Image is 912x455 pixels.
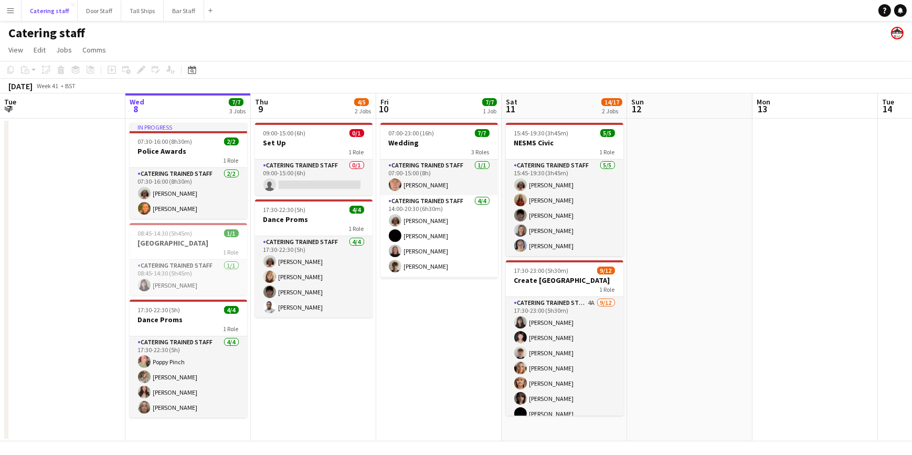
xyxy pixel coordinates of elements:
[602,107,622,115] div: 2 Jobs
[4,97,16,107] span: Tue
[229,107,246,115] div: 3 Jobs
[138,229,193,237] span: 08:45-14:30 (5h45m)
[82,45,106,55] span: Comms
[600,148,615,156] span: 1 Role
[78,43,110,57] a: Comms
[379,103,389,115] span: 10
[349,148,364,156] span: 1 Role
[514,129,569,137] span: 15:45-19:30 (3h45m)
[229,98,243,106] span: 7/7
[29,43,50,57] a: Edit
[138,137,193,145] span: 07:30-16:00 (8h30m)
[601,98,622,106] span: 14/17
[130,260,247,295] app-card-role: Catering trained staff1/108:45-14:30 (5h45m)[PERSON_NAME]
[483,107,496,115] div: 1 Job
[600,285,615,293] span: 1 Role
[224,306,239,314] span: 4/4
[130,123,247,131] div: In progress
[597,267,615,274] span: 9/12
[482,98,497,106] span: 7/7
[255,97,268,107] span: Thu
[3,103,16,115] span: 7
[506,123,623,256] app-job-card: 15:45-19:30 (3h45m)5/5NESMS Civic1 RoleCatering trained staff5/515:45-19:30 (3h45m)[PERSON_NAME][...
[600,129,615,137] span: 5/5
[8,25,85,41] h1: Catering staff
[255,123,373,195] app-job-card: 09:00-15:00 (6h)0/1Set Up1 RoleCatering trained staff0/109:00-15:00 (6h)
[130,97,144,107] span: Wed
[56,45,72,55] span: Jobs
[630,103,644,115] span: 12
[130,123,247,219] app-job-card: In progress07:30-16:00 (8h30m)2/2Police Awards1 RoleCatering trained staff2/207:30-16:00 (8h30m)[...
[506,138,623,147] h3: NESMS Civic
[757,97,770,107] span: Mon
[389,129,434,137] span: 07:00-23:00 (16h)
[881,103,894,115] span: 14
[349,225,364,232] span: 1 Role
[130,168,247,219] app-card-role: Catering trained staff2/207:30-16:00 (8h30m)[PERSON_NAME][PERSON_NAME]
[224,248,239,256] span: 1 Role
[255,160,373,195] app-card-role: Catering trained staff0/109:00-15:00 (6h)
[380,138,498,147] h3: Wedding
[65,82,76,90] div: BST
[263,129,306,137] span: 09:00-15:00 (6h)
[380,97,389,107] span: Fri
[631,97,644,107] span: Sun
[506,260,623,416] app-job-card: 17:30-23:00 (5h30m)9/12Create [GEOGRAPHIC_DATA]1 RoleCatering trained staff4A9/1217:30-23:00 (5h3...
[355,107,371,115] div: 2 Jobs
[130,223,247,295] app-job-card: 08:45-14:30 (5h45m)1/1[GEOGRAPHIC_DATA]1 RoleCatering trained staff1/108:45-14:30 (5h45m)[PERSON_...
[506,276,623,285] h3: Create [GEOGRAPHIC_DATA]
[78,1,121,21] button: Door Staff
[22,1,78,21] button: Catering staff
[255,199,373,318] app-job-card: 17:30-22:30 (5h)4/4Dance Proms1 RoleCatering trained staff4/417:30-22:30 (5h)[PERSON_NAME][PERSON...
[8,45,23,55] span: View
[891,27,904,39] app-user-avatar: Beach Ballroom
[354,98,369,106] span: 4/5
[349,206,364,214] span: 4/4
[475,129,490,137] span: 7/7
[506,97,517,107] span: Sat
[380,123,498,278] app-job-card: 07:00-23:00 (16h)7/7Wedding3 RolesCatering trained staff1/107:00-15:00 (8h)[PERSON_NAME]Catering ...
[164,1,204,21] button: Bar Staff
[130,300,247,418] app-job-card: 17:30-22:30 (5h)4/4Dance Proms1 RoleCatering trained staff4/417:30-22:30 (5h)Poppy Pinch[PERSON_N...
[380,160,498,195] app-card-role: Catering trained staff1/107:00-15:00 (8h)[PERSON_NAME]
[8,81,33,91] div: [DATE]
[128,103,144,115] span: 8
[35,82,61,90] span: Week 41
[255,215,373,224] h3: Dance Proms
[882,97,894,107] span: Tue
[506,160,623,256] app-card-role: Catering trained staff5/515:45-19:30 (3h45m)[PERSON_NAME][PERSON_NAME][PERSON_NAME][PERSON_NAME][...
[4,43,27,57] a: View
[255,138,373,147] h3: Set Up
[224,325,239,333] span: 1 Role
[755,103,770,115] span: 13
[130,146,247,156] h3: Police Awards
[34,45,46,55] span: Edit
[52,43,76,57] a: Jobs
[130,336,247,418] app-card-role: Catering trained staff4/417:30-22:30 (5h)Poppy Pinch[PERSON_NAME][PERSON_NAME][PERSON_NAME]
[504,103,517,115] span: 11
[224,137,239,145] span: 2/2
[138,306,181,314] span: 17:30-22:30 (5h)
[130,315,247,324] h3: Dance Proms
[349,129,364,137] span: 0/1
[380,195,498,277] app-card-role: Catering trained staff4/414:00-20:30 (6h30m)[PERSON_NAME][PERSON_NAME][PERSON_NAME][PERSON_NAME]
[472,148,490,156] span: 3 Roles
[224,229,239,237] span: 1/1
[263,206,306,214] span: 17:30-22:30 (5h)
[255,236,373,318] app-card-role: Catering trained staff4/417:30-22:30 (5h)[PERSON_NAME][PERSON_NAME][PERSON_NAME][PERSON_NAME]
[514,267,569,274] span: 17:30-23:00 (5h30m)
[121,1,164,21] button: Tall Ships
[130,238,247,248] h3: [GEOGRAPHIC_DATA]
[224,156,239,164] span: 1 Role
[253,103,268,115] span: 9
